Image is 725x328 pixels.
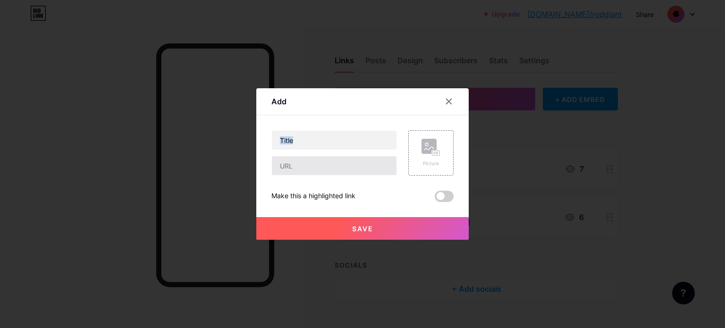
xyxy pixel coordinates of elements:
[271,96,287,107] div: Add
[352,225,373,233] span: Save
[272,131,396,150] input: Title
[272,156,396,175] input: URL
[271,191,355,202] div: Make this a highlighted link
[256,217,469,240] button: Save
[422,160,440,167] div: Picture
